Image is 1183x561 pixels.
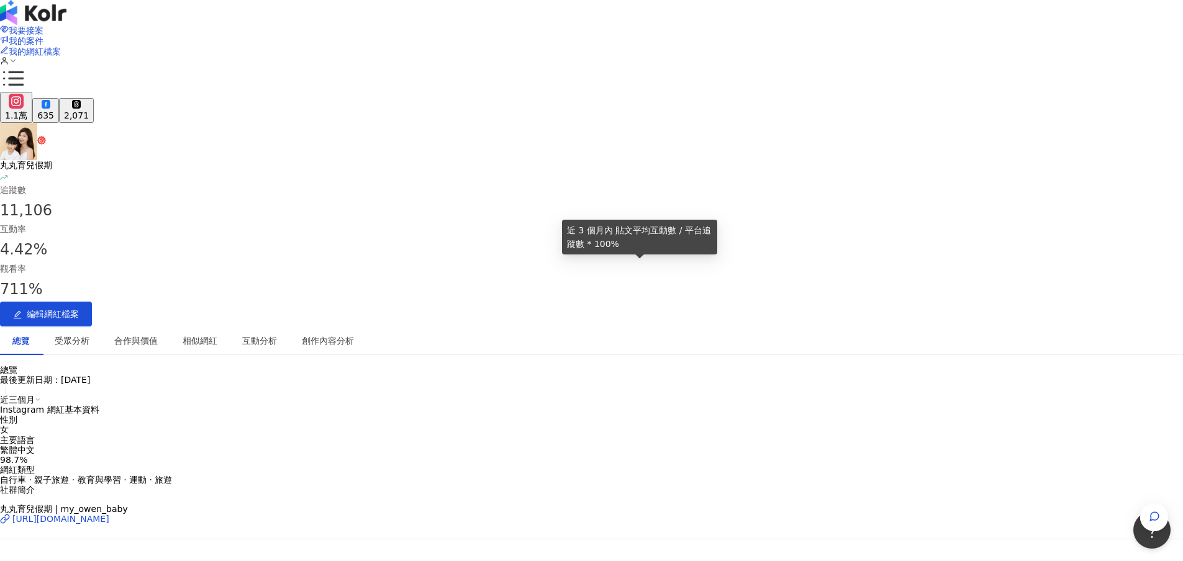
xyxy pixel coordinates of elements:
[32,98,59,122] button: 635
[27,309,79,319] span: 編輯網紅檔案
[183,334,217,348] div: 相似網紅
[13,310,22,319] span: edit
[302,334,354,348] div: 創作內容分析
[114,334,158,348] div: 合作與價值
[12,514,109,524] div: [URL][DOMAIN_NAME]
[37,110,54,120] div: 635
[1133,511,1171,549] iframe: Help Scout Beacon - Open
[12,334,30,348] div: 總覽
[9,25,43,35] span: 我要接案
[59,98,94,122] button: 2,071
[55,334,89,348] div: 受眾分析
[9,36,43,46] span: 我的案件
[64,110,89,120] div: 2,071
[5,110,27,120] div: 1.1萬
[562,220,717,254] div: 近 3 個月內 貼文平均互動數 / 平台追蹤數 * 100%
[9,47,61,56] span: 我的網紅檔案
[242,334,277,348] div: 互動分析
